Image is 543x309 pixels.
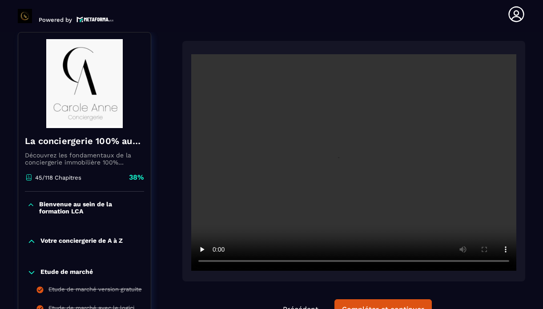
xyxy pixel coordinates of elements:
[48,286,142,296] div: Etude de marché version gratuite
[25,152,144,166] p: Découvrez les fondamentaux de la conciergerie immobilière 100% automatisée. Cette formation est c...
[39,201,142,215] p: Bienvenue au sein de la formation LCA
[76,16,114,23] img: logo
[39,16,72,23] p: Powered by
[25,135,144,147] h4: La conciergerie 100% automatisée
[25,39,144,128] img: banner
[35,174,81,181] p: 45/118 Chapitres
[40,268,93,277] p: Etude de marché
[40,237,123,246] p: Votre conciergerie de A à Z
[18,9,32,23] img: logo-branding
[129,173,144,182] p: 38%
